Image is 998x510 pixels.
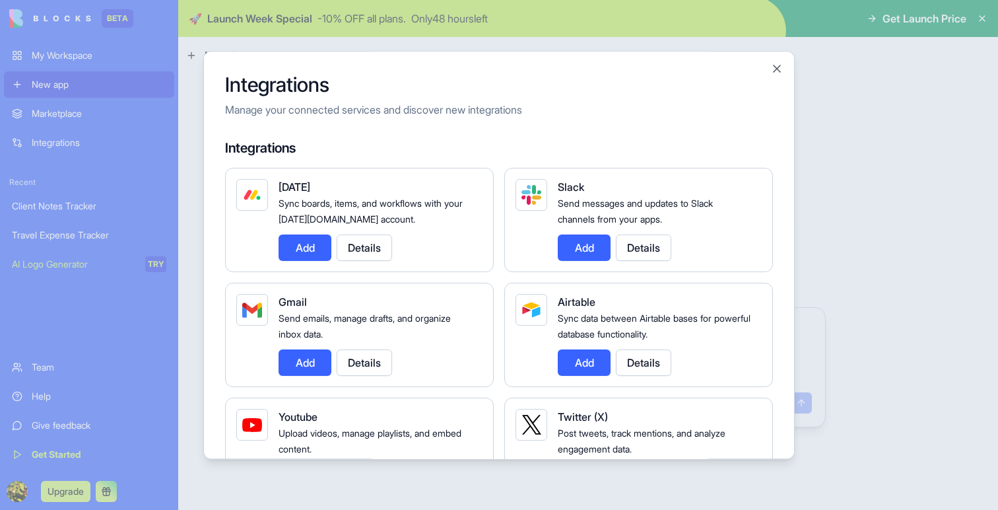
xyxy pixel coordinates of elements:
[558,180,584,194] span: Slack
[558,410,608,423] span: Twitter (X)
[279,312,451,340] span: Send emails, manage drafts, and organize inbox data.
[279,427,461,455] span: Upload videos, manage playlists, and embed content.
[225,73,773,96] h2: Integrations
[279,349,331,376] button: Add
[225,139,773,157] h4: Integrations
[558,427,725,455] span: Post tweets, track mentions, and analyze engagement data.
[279,180,310,194] span: [DATE]
[558,295,595,309] span: Airtable
[279,410,317,423] span: Youtube
[616,349,671,376] button: Details
[558,349,611,376] button: Add
[616,235,671,261] button: Details
[279,235,331,261] button: Add
[337,349,392,376] button: Details
[279,198,463,225] span: Sync boards, items, and workflows with your [DATE][DOMAIN_NAME] account.
[337,235,392,261] button: Details
[225,102,773,118] p: Manage your connected services and discover new integrations
[558,312,750,340] span: Sync data between Airtable bases for powerful database functionality.
[558,235,611,261] button: Add
[279,295,307,309] span: Gmail
[558,198,713,225] span: Send messages and updates to Slack channels from your apps.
